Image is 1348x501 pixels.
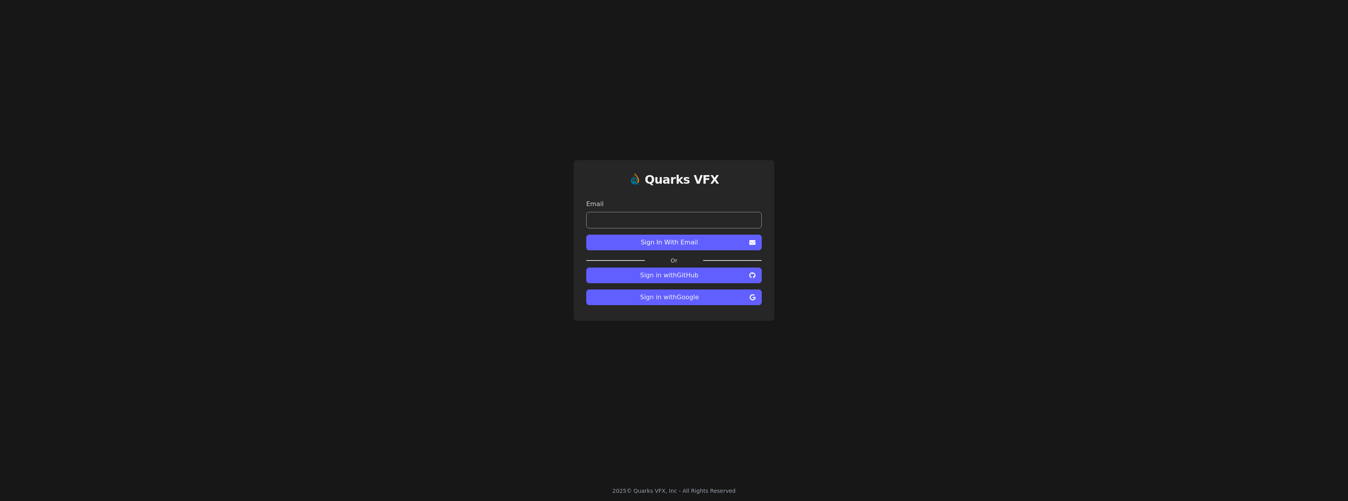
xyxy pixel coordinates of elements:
span: Sign in with GitHub [592,271,746,280]
span: Sign In With Email [592,238,746,247]
label: Email [586,199,762,209]
button: Sign in withGitHub [586,268,762,283]
button: Sign In With Email [586,235,762,250]
button: Sign in withGoogle [586,289,762,305]
span: Sign in with Google [592,293,746,302]
h1: Quarks VFX [645,173,719,187]
div: 2025 © Quarks VFX, Inc - All Rights Reserved [612,487,736,495]
a: Quarks VFX [645,173,719,193]
label: Or [645,257,703,264]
